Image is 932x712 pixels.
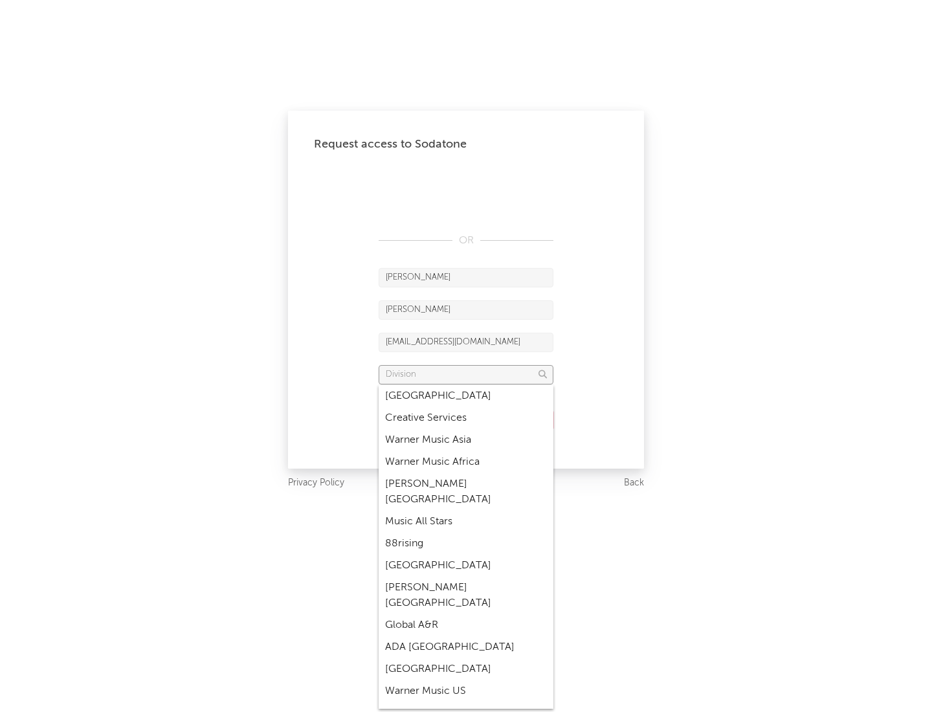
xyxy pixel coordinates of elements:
[379,473,553,511] div: [PERSON_NAME] [GEOGRAPHIC_DATA]
[379,268,553,287] input: First Name
[379,555,553,577] div: [GEOGRAPHIC_DATA]
[379,451,553,473] div: Warner Music Africa
[379,614,553,636] div: Global A&R
[379,511,553,533] div: Music All Stars
[379,658,553,680] div: [GEOGRAPHIC_DATA]
[379,300,553,320] input: Last Name
[379,429,553,451] div: Warner Music Asia
[379,680,553,702] div: Warner Music US
[624,475,644,491] a: Back
[379,577,553,614] div: [PERSON_NAME] [GEOGRAPHIC_DATA]
[379,407,553,429] div: Creative Services
[379,533,553,555] div: 88rising
[379,636,553,658] div: ADA [GEOGRAPHIC_DATA]
[379,233,553,249] div: OR
[379,333,553,352] input: Email
[288,475,344,491] a: Privacy Policy
[379,385,553,407] div: [GEOGRAPHIC_DATA]
[314,137,618,152] div: Request access to Sodatone
[379,365,553,384] input: Division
